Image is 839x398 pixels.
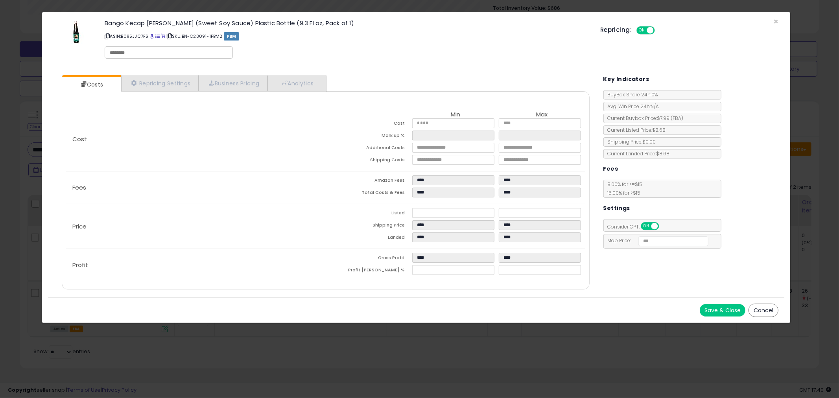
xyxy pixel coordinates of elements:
span: OFF [654,27,666,34]
th: Min [412,111,499,118]
span: ON [637,27,647,34]
th: Max [499,111,585,118]
span: Current Listed Price: $8.68 [604,127,666,133]
td: Additional Costs [326,143,412,155]
p: Profit [66,262,326,268]
span: Consider CPT: [604,223,669,230]
span: 15.00 % for > $15 [604,190,641,196]
span: Avg. Win Price 24h: N/A [604,103,659,110]
h5: Key Indicators [603,74,649,84]
a: Your listing only [161,33,165,39]
td: Amazon Fees [326,175,412,188]
h5: Fees [603,164,618,174]
h5: Repricing: [600,27,632,33]
img: 31IRpnQW53L._SL60_.jpg [65,20,88,44]
p: Fees [66,184,326,191]
a: Business Pricing [199,75,267,91]
h5: Settings [603,203,630,213]
span: Current Landed Price: $8.68 [604,150,670,157]
button: Save & Close [700,304,745,317]
span: × [773,16,778,27]
a: Analytics [267,75,326,91]
a: BuyBox page [150,33,154,39]
td: Gross Profit [326,253,412,265]
td: Mark up % [326,131,412,143]
a: All offer listings [155,33,160,39]
span: ON [642,223,651,230]
td: Listed [326,208,412,220]
span: BuyBox Share 24h: 0% [604,91,658,98]
p: Price [66,223,326,230]
td: Total Costs & Fees [326,188,412,200]
td: Landed [326,232,412,245]
p: Cost [66,136,326,142]
span: Shipping Price: $0.00 [604,138,656,145]
td: Cost [326,118,412,131]
span: Current Buybox Price: [604,115,684,122]
span: ( FBA ) [671,115,684,122]
span: OFF [658,223,670,230]
span: Map Price: [604,237,709,244]
td: Shipping Price [326,220,412,232]
p: ASIN: B095JJC7FS | SKU: BN-C23091-1FBM2 [105,30,588,42]
a: Costs [62,77,120,92]
td: Shipping Costs [326,155,412,167]
span: FBM [224,32,240,41]
span: $7.99 [657,115,684,122]
h3: Bango Kecap [PERSON_NAME] (Sweet Soy Sauce) Plastic Bottle (9.3 Fl oz, Pack of 1) [105,20,588,26]
span: 8.00 % for <= $15 [604,181,643,196]
td: Profit [PERSON_NAME] % [326,265,412,277]
a: Repricing Settings [121,75,199,91]
button: Cancel [749,304,778,317]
